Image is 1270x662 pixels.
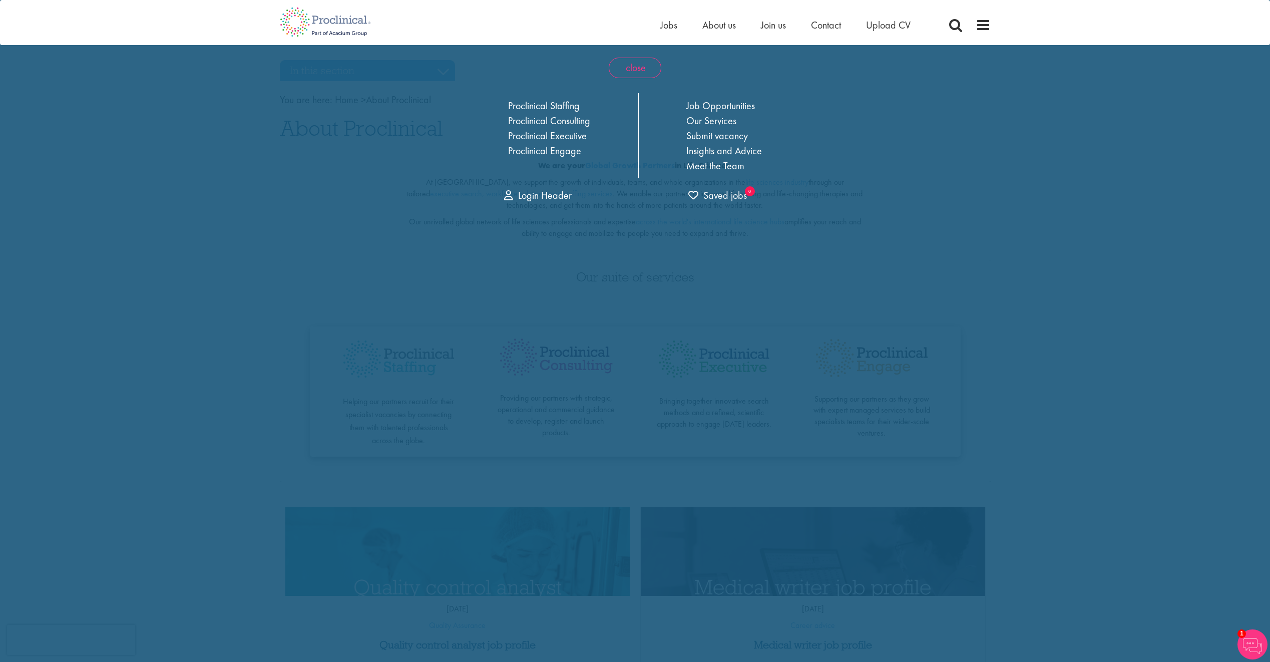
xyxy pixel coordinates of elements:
a: Upload CV [866,19,911,32]
a: Job Opportunities [686,99,755,112]
span: 1 [1237,629,1246,638]
a: Jobs [660,19,677,32]
a: Our Services [686,114,736,127]
a: Contact [811,19,841,32]
a: Submit vacancy [686,129,748,142]
span: Saved jobs [688,189,747,202]
a: trigger for shortlist [688,188,747,203]
a: Proclinical Executive [508,129,587,142]
a: Meet the Team [686,159,744,172]
span: close [609,58,661,78]
a: Proclinical Staffing [508,99,580,112]
a: About us [702,19,736,32]
a: Proclinical Engage [508,144,581,157]
img: Chatbot [1237,629,1267,659]
a: Join us [761,19,786,32]
sub: 0 [745,186,755,196]
a: Insights and Advice [686,144,762,157]
a: Login Header [504,189,572,202]
a: Proclinical Consulting [508,114,590,127]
